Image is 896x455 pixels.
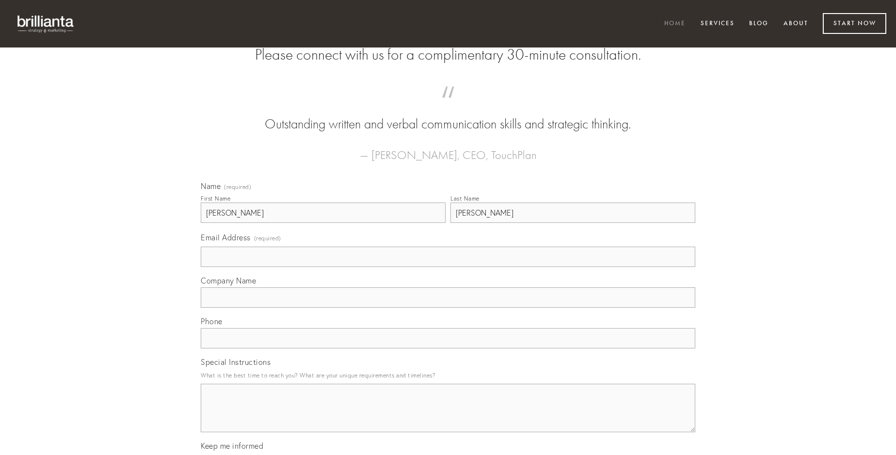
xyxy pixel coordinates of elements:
[201,46,695,64] h2: Please connect with us for a complimentary 30-minute consultation.
[201,316,223,326] span: Phone
[216,96,680,115] span: “
[254,232,281,245] span: (required)
[216,134,680,165] figcaption: — [PERSON_NAME], CEO, TouchPlan
[201,441,263,451] span: Keep me informed
[658,16,692,32] a: Home
[201,233,251,242] span: Email Address
[10,10,82,38] img: brillianta - research, strategy, marketing
[823,13,886,34] a: Start Now
[201,357,271,367] span: Special Instructions
[777,16,815,32] a: About
[201,276,256,285] span: Company Name
[743,16,775,32] a: Blog
[694,16,741,32] a: Services
[224,184,251,190] span: (required)
[450,195,480,202] div: Last Name
[201,369,695,382] p: What is the best time to reach you? What are your unique requirements and timelines?
[201,195,230,202] div: First Name
[216,96,680,134] blockquote: Outstanding written and verbal communication skills and strategic thinking.
[201,181,221,191] span: Name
